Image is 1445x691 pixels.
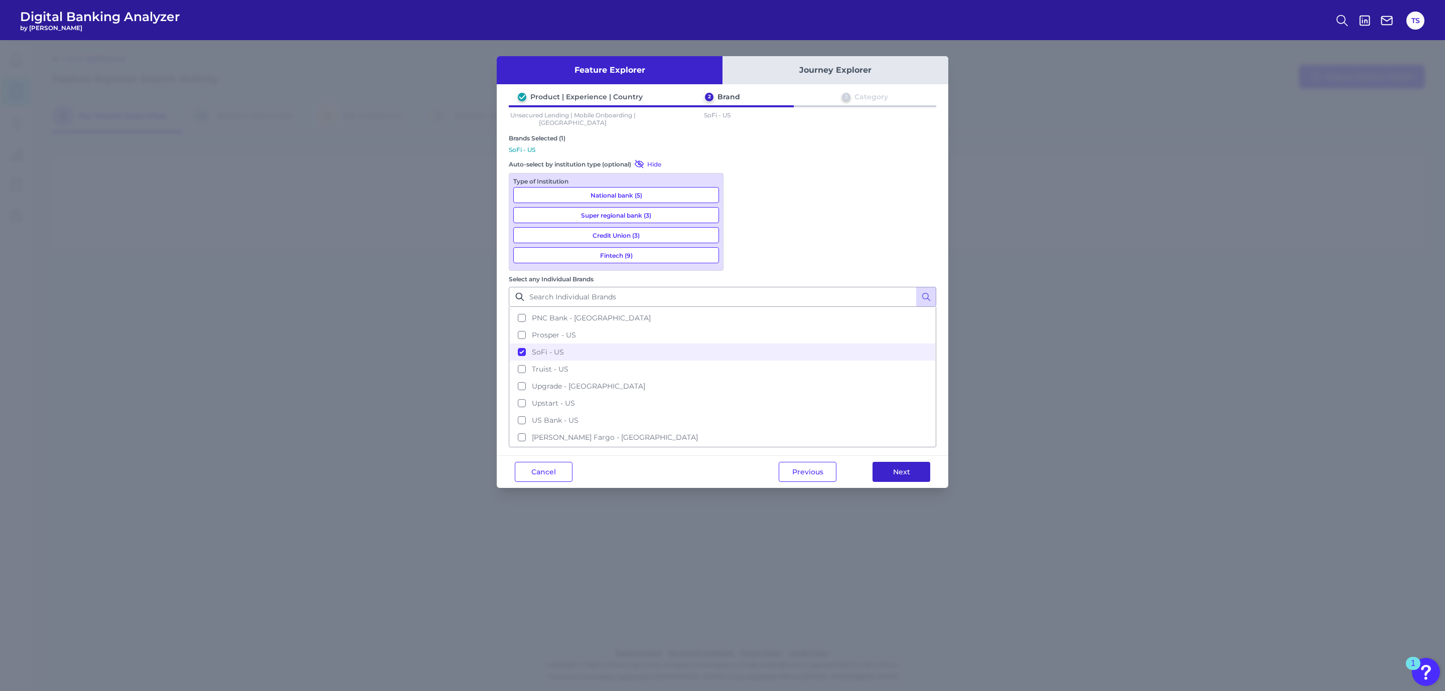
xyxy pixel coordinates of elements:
[510,446,935,463] button: [PERSON_NAME] Credit Union - [GEOGRAPHIC_DATA]
[653,111,782,126] p: SoFi - US
[20,24,180,32] span: by [PERSON_NAME]
[513,247,719,263] button: Fintech (9)
[509,287,936,307] input: Search Individual Brands
[717,92,740,101] div: Brand
[513,207,719,223] button: Super regional bank (3)
[705,93,713,101] div: 2
[510,429,935,446] button: [PERSON_NAME] Fargo - [GEOGRAPHIC_DATA]
[510,412,935,429] button: US Bank - US
[509,275,594,283] label: Select any Individual Brands
[1406,12,1424,30] button: TS
[510,343,935,361] button: SoFi - US
[532,348,564,357] span: SoFi - US
[510,361,935,378] button: Truist - US
[509,111,637,126] p: Unsecured Lending | Mobile Onboarding | [GEOGRAPHIC_DATA]
[723,56,948,84] button: Journey Explorer
[532,433,698,442] span: [PERSON_NAME] Fargo - [GEOGRAPHIC_DATA]
[510,326,935,343] button: Prosper - US
[509,146,936,153] p: SoFi - US
[510,378,935,395] button: Upgrade - [GEOGRAPHIC_DATA]
[20,9,180,24] span: Digital Banking Analyzer
[532,416,579,425] span: US Bank - US
[532,330,576,339] span: Prosper - US
[532,399,575,408] span: Upstart - US
[515,462,572,482] button: Cancel
[497,56,723,84] button: Feature Explorer
[509,134,936,142] div: Brands Selected (1)
[779,462,836,482] button: Previous
[532,365,568,374] span: Truist - US
[1411,663,1415,676] div: 1
[513,178,719,185] div: Type of Institution
[510,309,935,326] button: PNC Bank - [GEOGRAPHIC_DATA]
[873,462,930,482] button: Next
[530,92,643,101] div: Product | Experience | Country
[842,93,850,101] div: 3
[513,187,719,203] button: National bank (5)
[854,92,888,101] div: Category
[510,395,935,412] button: Upstart - US
[1412,658,1440,686] button: Open Resource Center, 1 new notification
[513,227,719,243] button: Credit Union (3)
[631,159,661,169] button: Hide
[532,313,651,322] span: PNC Bank - [GEOGRAPHIC_DATA]
[532,382,645,391] span: Upgrade - [GEOGRAPHIC_DATA]
[509,159,724,169] div: Auto-select by institution type (optional)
